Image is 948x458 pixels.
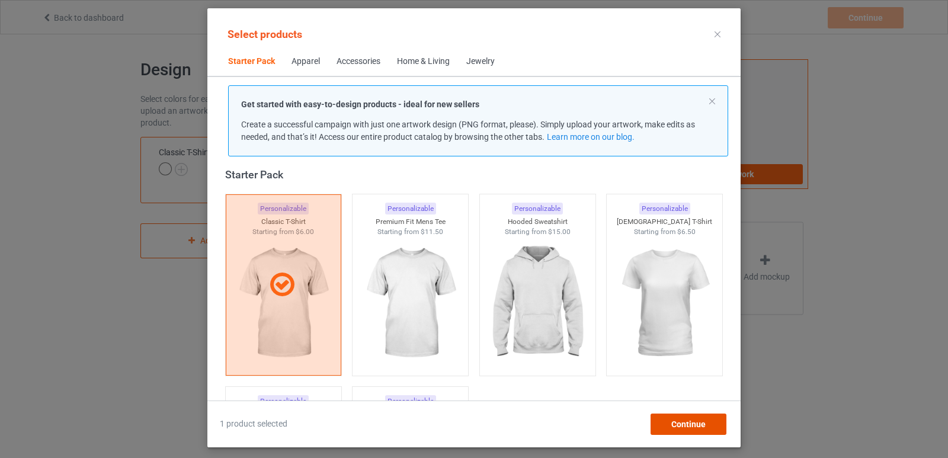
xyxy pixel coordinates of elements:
span: Starter Pack [220,47,283,76]
span: $6.50 [677,228,696,236]
div: Personalizable [639,203,690,215]
div: Starting from [353,227,468,237]
span: 1 product selected [220,418,287,430]
div: [DEMOGRAPHIC_DATA] T-Shirt [607,217,722,227]
span: $11.50 [421,228,443,236]
img: regular.jpg [611,237,718,370]
div: Personalizable [512,203,563,215]
div: Apparel [292,56,320,68]
div: Personalizable [258,395,309,408]
img: regular.jpg [485,237,591,370]
span: Continue [671,419,706,429]
div: Hooded Sweatshirt [480,217,595,227]
div: Personalizable [385,395,436,408]
div: Accessories [337,56,380,68]
div: Home & Living [397,56,450,68]
img: regular.jpg [357,237,463,370]
div: Premium Fit Mens Tee [353,217,468,227]
span: Select products [228,28,302,40]
div: Starting from [480,227,595,237]
strong: Get started with easy-to-design products - ideal for new sellers [241,100,479,109]
div: Starting from [607,227,722,237]
span: Create a successful campaign with just one artwork design (PNG format, please). Simply upload you... [241,120,695,142]
div: Jewelry [466,56,495,68]
div: Continue [651,414,726,435]
a: Learn more on our blog. [547,132,635,142]
div: Starter Pack [225,168,728,181]
div: Personalizable [385,203,436,215]
span: $15.00 [548,228,571,236]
